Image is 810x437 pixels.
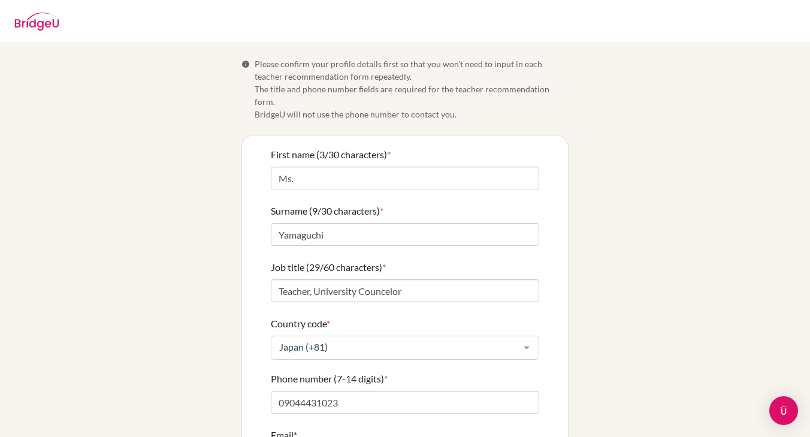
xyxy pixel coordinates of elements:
[271,147,391,162] label: First name (3/30 characters)
[271,391,539,414] input: Enter your number
[271,223,539,246] input: Enter your surname
[271,317,330,331] label: Country code
[271,260,386,275] label: Job title (29/60 characters)
[276,341,515,353] span: Japan (+81)
[271,279,539,302] input: Enter your job title
[241,60,250,68] span: Info
[14,13,59,31] img: BridgeU logo
[271,167,539,189] input: Enter your first name
[769,396,798,425] div: Open Intercom Messenger
[255,58,569,120] span: Please confirm your profile details first so that you won’t need to input in each teacher recomme...
[271,372,388,386] label: Phone number (7-14 digits)
[271,204,383,218] label: Surname (9/30 characters)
